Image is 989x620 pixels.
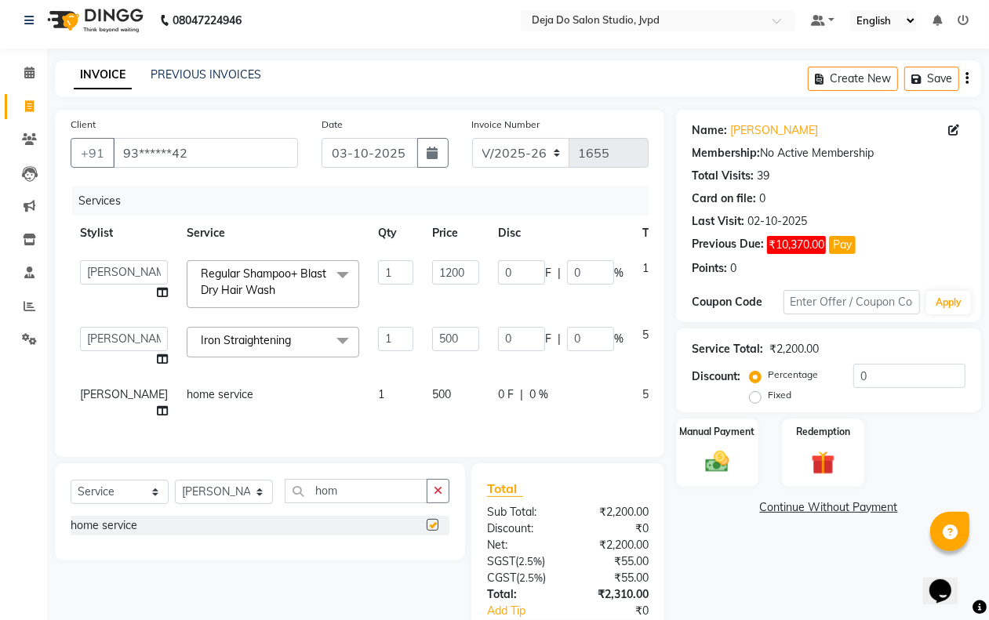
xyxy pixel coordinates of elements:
[291,333,298,347] a: x
[692,260,727,277] div: Points:
[472,118,540,132] label: Invoice Number
[692,341,763,357] div: Service Total:
[518,555,542,567] span: 2.5%
[679,499,978,516] a: Continue Without Payment
[475,520,568,537] div: Discount:
[322,118,343,132] label: Date
[568,553,660,570] div: ₹55.00
[692,236,764,254] div: Previous Due:
[71,118,96,132] label: Client
[769,341,819,357] div: ₹2,200.00
[568,504,660,520] div: ₹2,200.00
[692,190,756,207] div: Card on file:
[730,260,736,277] div: 0
[151,67,261,82] a: PREVIOUS INVOICES
[698,448,736,475] img: _cash.svg
[614,265,624,281] span: %
[475,504,568,520] div: Sub Total:
[757,168,769,184] div: 39
[767,236,826,254] span: ₹10,370.00
[692,145,965,161] div: No Active Membership
[692,213,744,230] div: Last Visit:
[584,603,660,619] div: ₹0
[692,168,754,184] div: Total Visits:
[558,265,561,281] span: |
[498,386,514,403] span: 0 F
[926,291,971,314] button: Apply
[730,122,818,139] a: [PERSON_NAME]
[369,216,423,251] th: Qty
[642,387,661,401] span: 525
[904,67,959,91] button: Save
[633,216,678,251] th: Total
[72,187,660,216] div: Services
[475,603,584,619] a: Add Tip
[489,216,633,251] th: Disc
[642,261,667,275] span: 1260
[568,586,660,603] div: ₹2,310.00
[80,387,168,401] span: [PERSON_NAME]
[378,387,384,401] span: 1
[475,537,568,553] div: Net:
[692,294,783,310] div: Coupon Code
[796,425,850,439] label: Redemption
[475,586,568,603] div: Total:
[768,388,791,402] label: Fixed
[487,480,523,497] span: Total
[529,386,548,403] span: 0 %
[71,517,137,534] div: home service
[285,479,427,503] input: Search or Scan
[475,570,568,586] div: ( )
[558,331,561,347] span: |
[568,520,660,537] div: ₹0
[784,290,920,314] input: Enter Offer / Coupon Code
[71,216,177,251] th: Stylist
[568,537,660,553] div: ₹2,200.00
[680,425,755,439] label: Manual Payment
[520,386,523,403] span: |
[187,387,253,401] span: home service
[545,265,551,281] span: F
[759,190,765,207] div: 0
[201,266,326,297] span: Regular Shampoo+ Blast Dry Hair Wash
[829,236,856,254] button: Pay
[545,331,551,347] span: F
[923,557,973,604] iframe: chat widget
[423,216,489,251] th: Price
[692,368,740,385] div: Discount:
[642,328,661,342] span: 525
[768,368,818,382] label: Percentage
[804,448,842,477] img: _gift.svg
[487,571,516,585] span: CGST
[614,331,624,347] span: %
[475,553,568,570] div: ( )
[275,283,282,297] a: x
[113,138,298,168] input: Search by Name/Mobile/Email/Code
[432,387,451,401] span: 500
[519,571,543,584] span: 2.5%
[808,67,898,91] button: Create New
[487,554,515,568] span: SGST
[692,122,727,139] div: Name:
[692,145,760,161] div: Membership:
[568,570,660,586] div: ₹55.00
[747,213,807,230] div: 02-10-2025
[71,138,115,168] button: +91
[177,216,369,251] th: Service
[74,61,132,89] a: INVOICE
[201,333,291,347] span: Iron Straightening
